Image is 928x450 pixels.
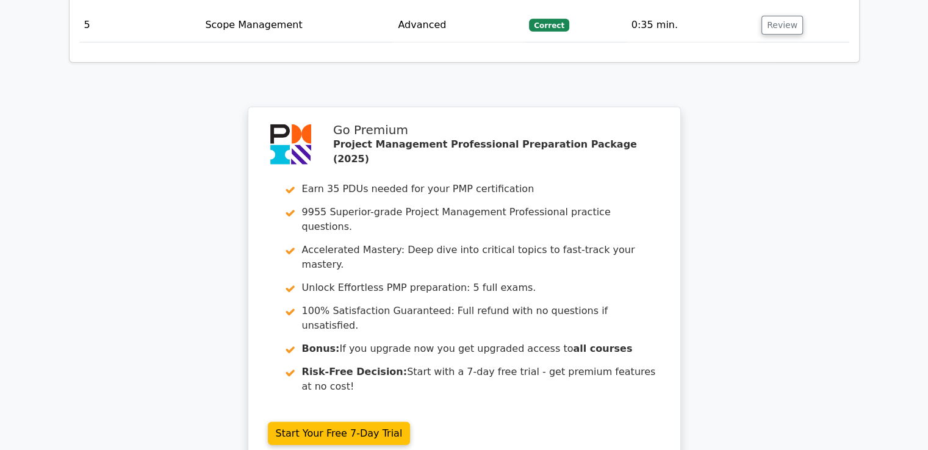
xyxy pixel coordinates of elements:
td: Advanced [393,8,524,43]
td: Scope Management [200,8,393,43]
span: Correct [529,19,569,31]
td: 0:35 min. [627,8,757,43]
a: Start Your Free 7-Day Trial [268,422,411,445]
button: Review [761,16,803,35]
td: 5 [79,8,201,43]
